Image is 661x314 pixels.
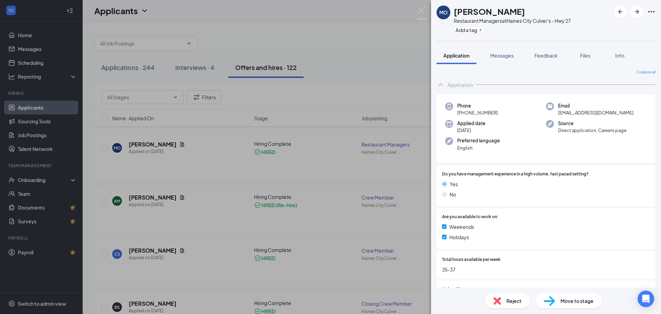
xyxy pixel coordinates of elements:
span: [DATE] [457,127,485,134]
span: Move to stage [560,297,594,305]
span: English [457,144,500,151]
div: Application [448,81,473,88]
span: Files [580,52,590,59]
svg: Plus [479,28,483,32]
button: PlusAdd a tag [454,26,484,33]
span: Direct application, Careers page [558,127,627,134]
svg: ChevronUp [437,81,445,89]
span: Collapse all [637,70,655,75]
span: Upload Resume [442,286,473,293]
svg: ArrowLeftNew [616,8,625,16]
div: Restaurant Managers at Haines City Culver's - Hwy 27 [454,17,571,24]
svg: ArrowRight [633,8,641,16]
span: Weekends [449,223,474,231]
span: Feedback [534,52,558,59]
div: MO [439,9,448,16]
span: Email [558,102,633,109]
button: ArrowRight [631,6,643,18]
span: Holidays [449,233,469,241]
span: Messages [490,52,514,59]
span: Do you have management experience in a high volume, fast paced setting? [442,171,589,178]
span: Yes [450,180,458,188]
svg: Ellipses [647,8,655,16]
span: Preferred language [457,137,500,144]
span: Reject [506,297,522,305]
span: [PHONE_NUMBER] [457,109,498,116]
span: Info [615,52,625,59]
button: ArrowLeftNew [614,6,627,18]
span: 35-37 [442,266,650,273]
span: Are you available to work on: [442,214,499,220]
span: Source [558,120,627,127]
div: Open Intercom Messenger [638,291,654,307]
span: Applied date [457,120,485,127]
span: Application [443,52,470,59]
span: Phone [457,102,498,109]
h1: [PERSON_NAME] [454,6,525,17]
span: [EMAIL_ADDRESS][DOMAIN_NAME] [558,109,633,116]
span: Total hours available per week [442,256,501,263]
span: No [450,191,456,198]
